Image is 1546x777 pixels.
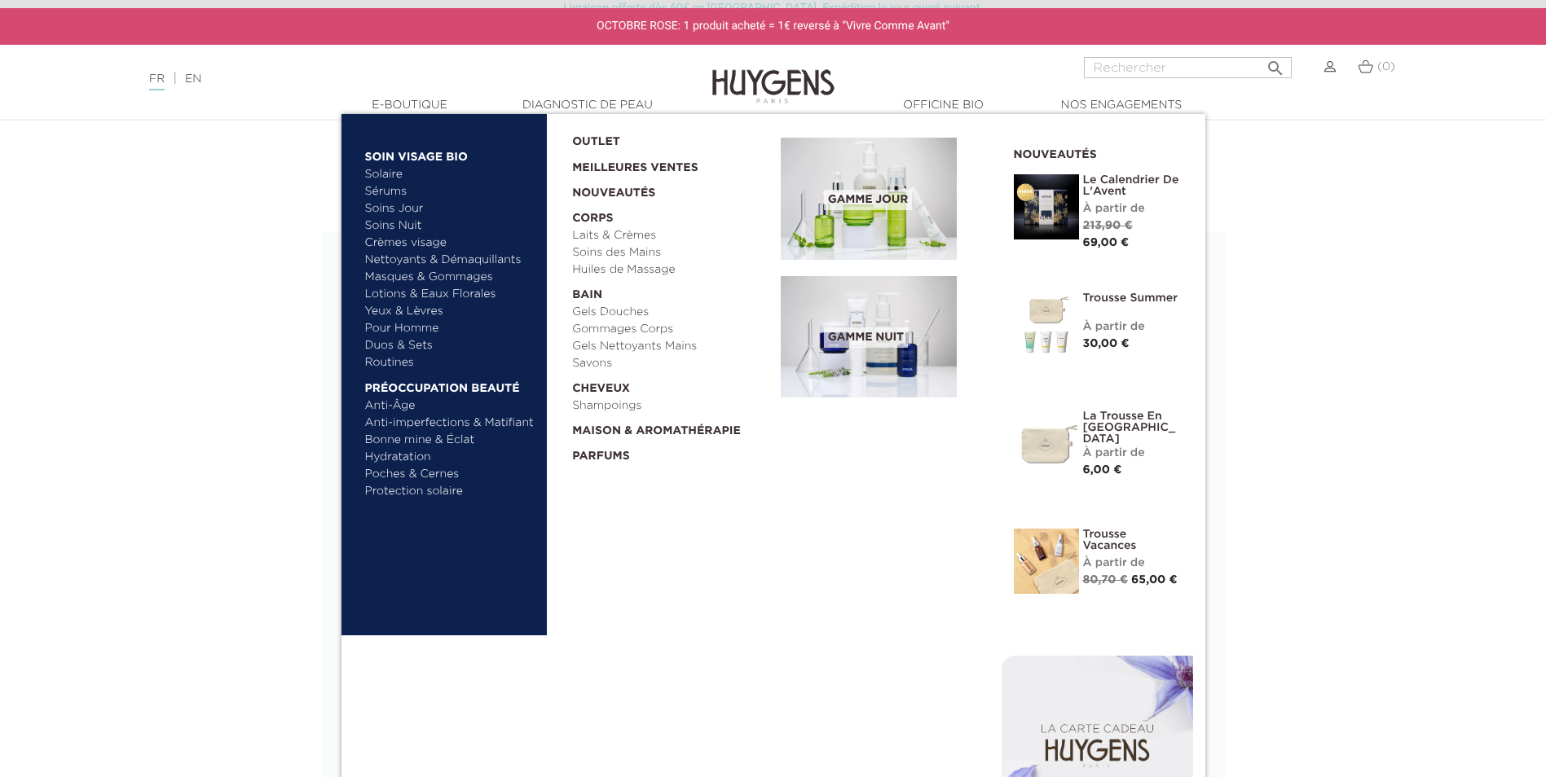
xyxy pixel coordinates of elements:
a: Bain [572,279,769,304]
span: 80,70 € [1083,574,1128,586]
a: Maison & Aromathérapie [572,415,769,440]
span: Gamme jour [824,190,912,210]
a: Le Calendrier de L'Avent [1083,174,1181,197]
a: Lotions & Eaux Florales [365,286,535,303]
a: Gommages Corps [572,321,769,338]
button:  [1261,52,1290,74]
div: À partir de [1083,555,1181,572]
a: La Trousse en [GEOGRAPHIC_DATA] [1083,410,1181,445]
div: | [141,69,632,89]
a: Cheveux [572,372,769,397]
a: Officine Bio [862,97,1025,114]
a: Pour Homme [365,320,535,337]
a: Protection solaire [365,483,535,500]
img: routine_nuit_banner.jpg [781,276,957,398]
a: Gamme jour [781,138,989,260]
a: Savons [572,355,769,372]
a: Trousse Summer [1083,292,1181,304]
img: Trousse Summer [1014,292,1079,358]
a: Trousse Vacances [1083,529,1181,551]
a: Meilleures Ventes [572,151,755,177]
a: Soins Jour [365,200,535,217]
a: Shampoings [572,397,769,415]
div: À partir de [1083,318,1181,336]
h2: Nouveautés [1014,143,1181,162]
a: E-Boutique [328,97,491,114]
a: Préoccupation beauté [365,371,535,397]
a: Gamme nuit [781,276,989,398]
a: Nettoyants & Démaquillants [365,252,535,269]
a: Sérums [365,183,535,200]
a: Poches & Cernes [365,466,535,483]
a: Solaire [365,166,535,183]
img: Huygens [712,43,835,106]
a: Hydratation [365,449,535,466]
i:  [1266,54,1285,73]
a: OUTLET [572,125,755,151]
a: Duos & Sets [365,337,535,354]
span: 30,00 € [1083,338,1130,349]
a: Nos engagements [1040,97,1203,114]
a: Crèmes visage [365,235,535,252]
a: Parfums [572,440,769,465]
a: Bonne mine & Éclat [365,432,535,449]
img: La Trousse en Coton [1014,410,1079,476]
input: Rechercher [1084,57,1292,78]
span: 69,00 € [1083,237,1130,248]
a: Nouveautés [572,177,769,202]
a: Yeux & Lèvres [365,303,535,320]
span: (0) [1377,61,1395,72]
div: À partir de [1083,445,1181,462]
a: Soin Visage Bio [365,140,535,166]
span: 213,90 € [1083,220,1133,231]
a: Anti-Âge [365,397,535,415]
img: routine_jour_banner.jpg [781,138,957,260]
img: La Trousse vacances [1014,529,1079,594]
img: Le Calendrier de L'Avent [1014,174,1079,239]
div: À partir de [1083,200,1181,217]
a: EN [185,73,201,85]
a: Gels Douches [572,304,769,321]
a: Routines [365,354,535,371]
a: Gels Nettoyants Mains [572,338,769,355]
span: 6,00 € [1083,464,1122,476]
a: Laits & Crèmes [572,227,769,244]
a: Masques & Gommages [365,269,535,286]
a: FR [149,73,165,90]
a: Huiles de Massage [572,261,769,279]
span: Gamme nuit [824,327,908,348]
a: Soins des Mains [572,244,769,261]
a: Corps [572,202,769,227]
a: Diagnostic de peau [506,97,669,114]
span: 65,00 € [1131,574,1178,586]
a: Anti-imperfections & Matifiant [365,415,535,432]
a: Soins Nuit [365,217,521,235]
